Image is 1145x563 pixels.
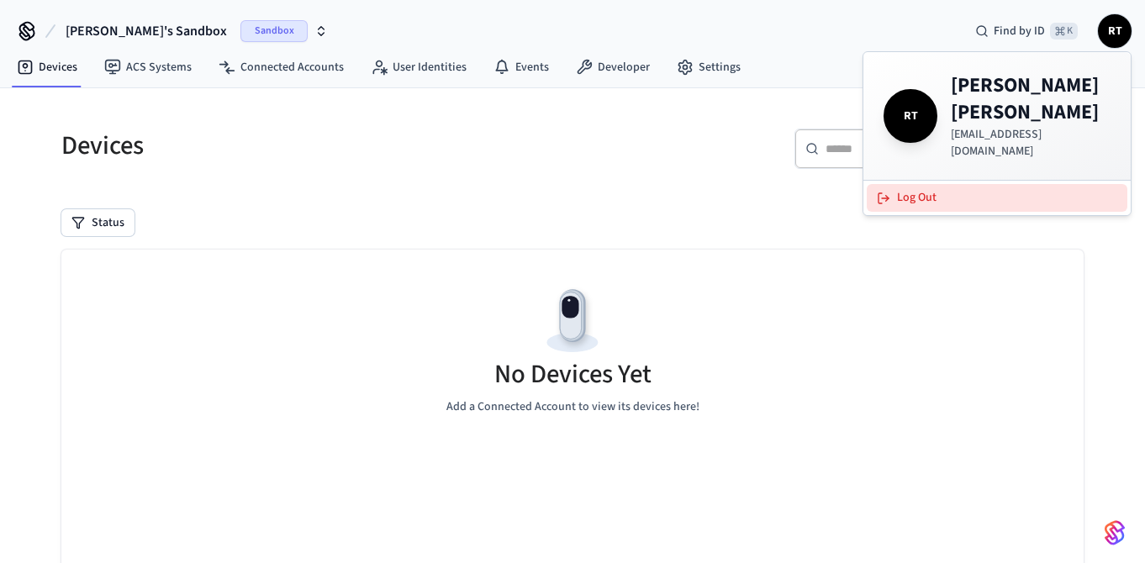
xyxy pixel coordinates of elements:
span: Find by ID [994,23,1045,39]
img: SeamLogoGradient.69752ec5.svg [1105,519,1125,546]
h5: No Devices Yet [494,357,652,392]
span: [PERSON_NAME]'s Sandbox [66,21,227,41]
a: ACS Systems [91,52,205,82]
a: Devices [3,52,91,82]
span: RT [1100,16,1130,46]
span: RT [887,92,934,139]
button: Status [61,209,135,236]
h4: [PERSON_NAME] [PERSON_NAME] [951,72,1111,126]
a: Events [480,52,562,82]
button: RT [1098,14,1132,48]
button: Log Out [867,184,1127,212]
p: [EMAIL_ADDRESS][DOMAIN_NAME] [951,126,1111,160]
a: User Identities [357,52,480,82]
span: Sandbox [240,20,308,42]
img: Devices Empty State [535,283,610,359]
div: Find by ID⌘ K [962,16,1091,46]
a: Developer [562,52,663,82]
h5: Devices [61,129,562,163]
span: ⌘ K [1050,23,1078,39]
p: Add a Connected Account to view its devices here! [446,398,699,416]
a: Settings [663,52,754,82]
a: Connected Accounts [205,52,357,82]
